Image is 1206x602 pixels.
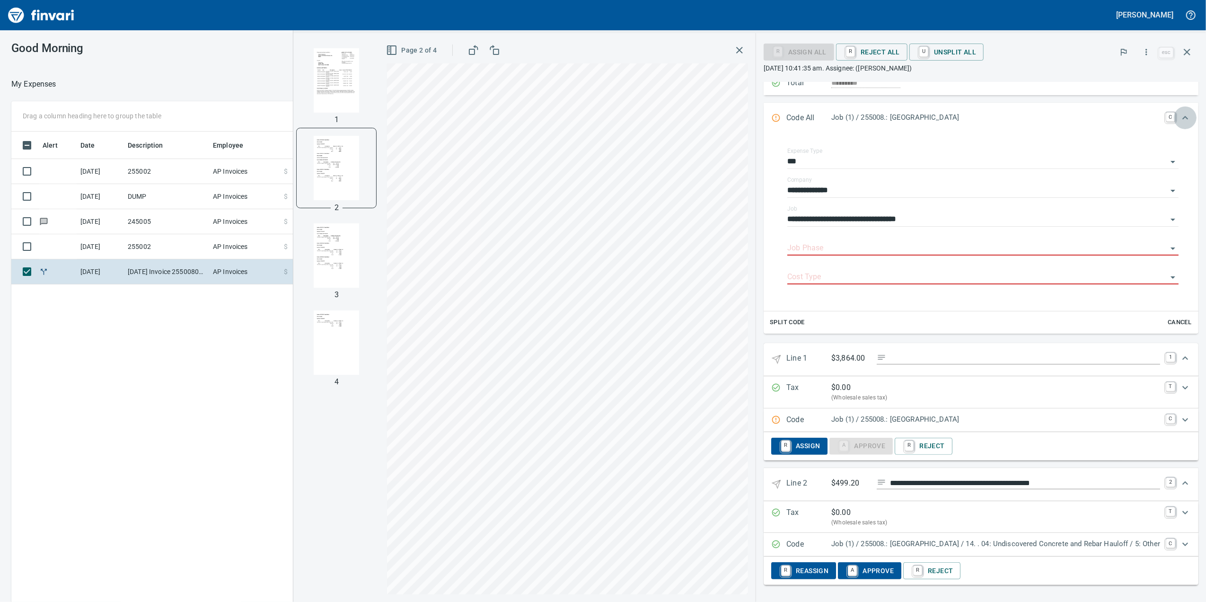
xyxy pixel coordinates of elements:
[77,234,124,259] td: [DATE]
[909,44,984,61] button: UUnsplit All
[919,46,928,57] a: U
[911,563,953,579] span: Reject
[1166,112,1175,122] a: C
[764,501,1198,533] div: Expand
[43,140,70,151] span: Alert
[831,414,1160,425] p: Job (1) / 255008.: [GEOGRAPHIC_DATA]
[284,217,288,226] span: $
[23,111,161,121] p: Drag a column heading here to group the table
[128,140,176,151] span: Description
[1113,42,1134,62] button: Flag
[124,259,209,284] td: [DATE] Invoice 255008092225 from Tapani Materials (1-29544)
[1166,155,1180,168] button: Open
[124,184,209,209] td: DUMP
[80,140,107,151] span: Date
[831,518,1160,528] p: (Wholesale sales tax)
[1166,414,1175,424] a: C
[764,47,834,55] div: Assign All
[917,44,976,60] span: Unsplit All
[124,209,209,234] td: 245005
[903,562,960,579] button: RReject
[764,103,1198,134] div: Expand
[39,218,49,224] span: Has messages
[831,478,869,489] p: $499.20
[779,563,828,579] span: Reassign
[11,79,56,90] nav: breadcrumb
[764,343,1198,376] div: Expand
[786,507,831,528] p: Tax
[284,267,288,276] span: $
[1166,271,1180,284] button: Open
[905,441,914,451] a: R
[767,315,807,330] button: Split Code
[1166,213,1180,226] button: Open
[209,159,280,184] td: AP Invoices
[1136,42,1157,62] button: More
[831,539,1160,549] p: Job (1) / 255008.: [GEOGRAPHIC_DATA] / 14. . 04: Undiscovered Concrete and Rebar Hauloff / 5: Other
[213,140,255,151] span: Employee
[209,234,280,259] td: AP Invoices
[1166,353,1175,362] a: 1
[829,441,893,449] div: Job Phase required
[787,148,822,154] label: Expense Type
[43,140,58,151] span: Alert
[209,184,280,209] td: AP Invoices
[902,438,944,454] span: Reject
[335,114,339,125] p: 1
[335,289,339,301] p: 3
[1159,47,1173,58] a: esc
[844,44,900,60] span: Reject All
[781,566,790,576] a: R
[771,438,827,455] button: RAssign
[287,140,324,151] span: Amount
[77,259,124,284] td: [DATE]
[39,268,49,274] span: Split transaction
[1114,8,1176,22] button: [PERSON_NAME]
[764,533,1198,557] div: Expand
[831,382,851,393] p: $ 0.00
[6,4,77,27] a: Finvari
[1164,315,1195,330] button: Cancel
[11,79,56,90] p: My Expenses
[77,209,124,234] td: [DATE]
[913,566,922,576] a: R
[124,159,209,184] td: 255002
[831,353,869,364] p: $3,864.00
[1166,478,1175,487] a: 2
[388,44,437,56] span: Page 2 of 4
[1167,317,1192,328] span: Cancel
[1157,41,1198,63] span: Close invoice
[77,184,124,209] td: [DATE]
[831,507,851,518] p: $ 0.00
[284,242,288,251] span: $
[213,140,243,151] span: Employee
[787,206,797,212] label: Job
[1166,382,1175,391] a: T
[304,48,369,113] img: Page 1
[786,414,831,426] p: Code
[779,438,820,454] span: Assign
[764,468,1198,501] div: Expand
[764,376,1198,408] div: Expand
[335,376,339,388] p: 4
[786,112,831,124] p: Code All
[838,562,901,579] button: AApprove
[764,557,1198,585] div: Expand
[781,441,790,451] a: R
[786,353,831,366] p: Line 1
[764,408,1198,432] div: Expand
[335,202,339,213] p: 2
[770,317,805,328] span: Split Code
[128,140,163,151] span: Description
[786,478,831,491] p: Line 2
[786,382,831,403] p: Tax
[1166,184,1180,197] button: Open
[845,563,894,579] span: Approve
[764,63,1198,73] p: [DATE] 10:41:35 am. Assignee: ([PERSON_NAME])
[771,562,836,579] button: RReassign
[11,42,312,55] h3: Good Morning
[846,46,855,57] a: R
[80,140,95,151] span: Date
[77,159,124,184] td: [DATE]
[836,44,907,61] button: RReject All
